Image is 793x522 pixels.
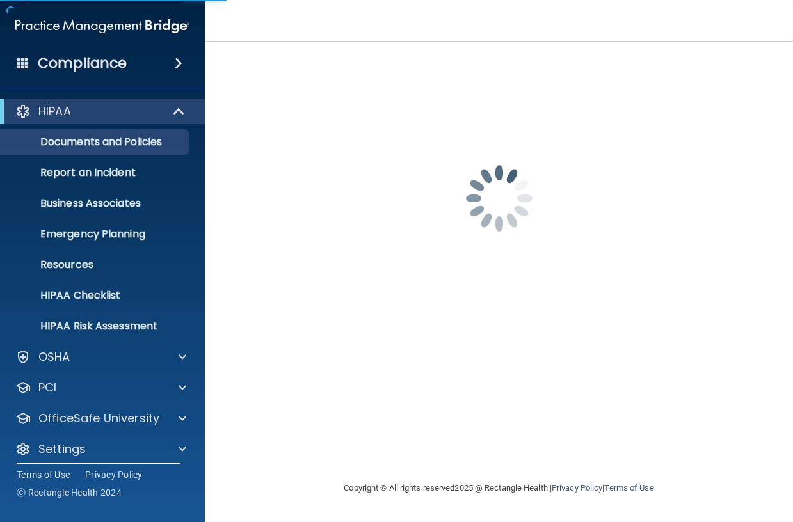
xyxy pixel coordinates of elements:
a: Privacy Policy [552,483,602,493]
a: Privacy Policy [85,468,143,481]
a: OfficeSafe University [15,411,186,426]
p: Documents and Policies [8,136,183,148]
p: HIPAA [38,104,71,119]
p: OSHA [38,349,70,365]
div: Copyright © All rights reserved 2025 @ Rectangle Health | | [266,468,733,509]
a: Terms of Use [17,468,70,481]
img: PMB logo [15,13,189,39]
p: Settings [38,441,86,457]
p: Report an Incident [8,166,183,179]
p: OfficeSafe University [38,411,159,426]
p: Business Associates [8,197,183,210]
h4: Compliance [38,54,127,72]
a: Settings [15,441,186,457]
p: HIPAA Checklist [8,289,183,302]
a: PCI [15,380,186,395]
p: Emergency Planning [8,228,183,241]
p: PCI [38,380,56,395]
span: Ⓒ Rectangle Health 2024 [17,486,122,499]
p: Resources [8,258,183,271]
a: HIPAA [15,104,186,119]
a: OSHA [15,349,186,365]
img: spinner.e123f6fc.gif [435,134,563,262]
p: HIPAA Risk Assessment [8,320,183,333]
a: Terms of Use [604,483,653,493]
